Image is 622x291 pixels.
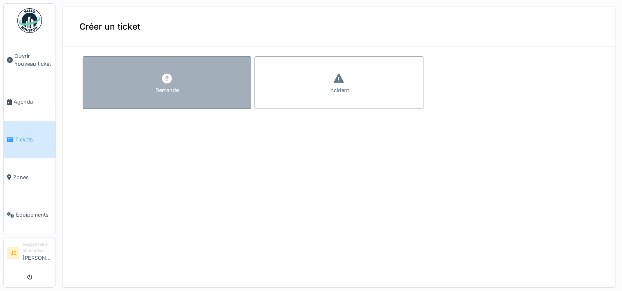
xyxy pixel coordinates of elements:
[14,98,52,106] span: Agenda
[14,52,52,68] span: Ouvrir nouveau ticket
[13,173,52,181] span: Zones
[155,86,179,94] div: Demande
[329,86,349,94] div: Incident
[16,211,52,219] span: Équipements
[4,196,55,234] a: Équipements
[7,247,19,259] li: JS
[4,121,55,159] a: Tickets
[15,136,52,143] span: Tickets
[23,241,52,265] li: [PERSON_NAME]
[4,158,55,196] a: Zones
[7,241,52,267] a: JS Responsable demandeur[PERSON_NAME]
[4,83,55,121] a: Agenda
[4,37,55,83] a: Ouvrir nouveau ticket
[63,7,615,46] div: Créer un ticket
[17,8,42,33] img: Badge_color-CXgf-gQk.svg
[23,241,52,254] div: Responsable demandeur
